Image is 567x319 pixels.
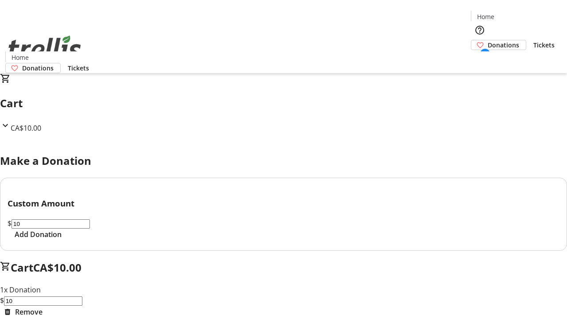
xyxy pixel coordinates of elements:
img: Orient E2E Organization EVafVybPio's Logo [5,26,84,70]
span: Home [12,53,29,62]
button: Cart [471,50,489,68]
a: Home [6,53,34,62]
span: CA$10.00 [11,123,41,133]
span: Tickets [68,63,89,73]
span: Remove [15,307,43,317]
a: Home [471,12,500,21]
button: Help [471,21,489,39]
a: Tickets [61,63,96,73]
h3: Custom Amount [8,197,559,210]
span: Donations [22,63,54,73]
a: Donations [471,40,526,50]
span: CA$10.00 [33,260,82,275]
button: Add Donation [8,229,69,240]
input: Donation Amount [12,219,90,229]
span: $ [8,218,12,228]
input: Donation Amount [4,296,82,306]
span: Home [477,12,494,21]
span: Tickets [533,40,555,50]
span: Donations [488,40,519,50]
a: Donations [5,63,61,73]
span: Add Donation [15,229,62,240]
a: Tickets [526,40,562,50]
